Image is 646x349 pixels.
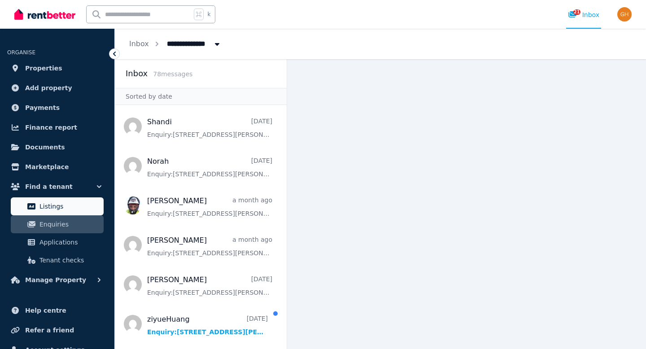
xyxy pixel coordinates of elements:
[25,83,72,93] span: Add property
[573,9,581,15] span: 21
[147,196,272,218] a: [PERSON_NAME]a month agoEnquiry:[STREET_ADDRESS][PERSON_NAME].
[126,67,148,80] h2: Inbox
[7,301,107,319] a: Help centre
[25,181,73,192] span: Find a tenant
[25,305,66,316] span: Help centre
[207,11,210,18] span: k
[115,29,236,59] nav: Breadcrumb
[568,10,599,19] div: Inbox
[39,219,100,230] span: Enquiries
[25,142,65,153] span: Documents
[25,122,77,133] span: Finance report
[11,215,104,233] a: Enquiries
[25,102,60,113] span: Payments
[115,88,287,105] div: Sorted by date
[25,275,86,285] span: Manage Property
[115,105,287,349] nav: Message list
[129,39,149,48] a: Inbox
[11,251,104,269] a: Tenant checks
[147,235,272,257] a: [PERSON_NAME]a month agoEnquiry:[STREET_ADDRESS][PERSON_NAME].
[11,233,104,251] a: Applications
[14,8,75,21] img: RentBetter
[7,158,107,176] a: Marketplace
[7,118,107,136] a: Finance report
[7,49,35,56] span: ORGANISE
[147,156,272,179] a: Norah[DATE]Enquiry:[STREET_ADDRESS][PERSON_NAME].
[7,138,107,156] a: Documents
[7,59,107,77] a: Properties
[39,237,100,248] span: Applications
[153,70,192,78] span: 78 message s
[11,197,104,215] a: Listings
[7,99,107,117] a: Payments
[39,255,100,266] span: Tenant checks
[25,325,74,336] span: Refer a friend
[7,321,107,339] a: Refer a friend
[39,201,100,212] span: Listings
[147,314,268,336] a: ziyueHuang[DATE]Enquiry:[STREET_ADDRESS][PERSON_NAME].
[617,7,632,22] img: Grace Hsu
[147,117,272,139] a: Shandi[DATE]Enquiry:[STREET_ADDRESS][PERSON_NAME].
[25,63,62,74] span: Properties
[7,79,107,97] a: Add property
[25,161,69,172] span: Marketplace
[7,271,107,289] button: Manage Property
[7,178,107,196] button: Find a tenant
[147,275,272,297] a: [PERSON_NAME][DATE]Enquiry:[STREET_ADDRESS][PERSON_NAME].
